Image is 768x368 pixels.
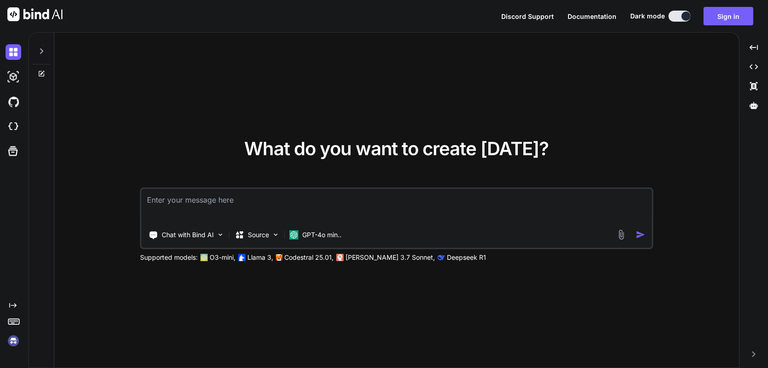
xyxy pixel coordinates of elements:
span: Documentation [568,12,616,20]
img: icon [636,230,645,239]
p: [PERSON_NAME] 3.7 Sonnet, [346,253,435,262]
button: Documentation [568,12,616,21]
img: Llama2 [238,254,246,261]
span: What do you want to create [DATE]? [244,137,549,160]
span: Dark mode [630,12,665,21]
img: attachment [616,229,627,240]
p: O3-mini, [210,253,235,262]
p: Llama 3, [247,253,273,262]
img: cloudideIcon [6,119,21,134]
img: githubDark [6,94,21,110]
img: Pick Tools [217,231,224,239]
p: Chat with Bind AI [162,230,214,239]
img: GPT-4 [200,254,208,261]
img: Mistral-AI [276,254,282,261]
img: darkAi-studio [6,69,21,85]
img: darkChat [6,44,21,60]
button: Discord Support [501,12,554,21]
img: GPT-4o mini [289,230,299,239]
p: Supported models: [140,253,198,262]
img: signin [6,333,21,349]
p: GPT-4o min.. [302,230,341,239]
span: Discord Support [501,12,554,20]
img: Pick Models [272,231,280,239]
p: Source [248,230,269,239]
img: Bind AI [7,7,63,21]
button: Sign in [704,7,753,25]
img: claude [336,254,344,261]
img: claude [438,254,445,261]
p: Deepseek R1 [447,253,486,262]
p: Codestral 25.01, [284,253,334,262]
